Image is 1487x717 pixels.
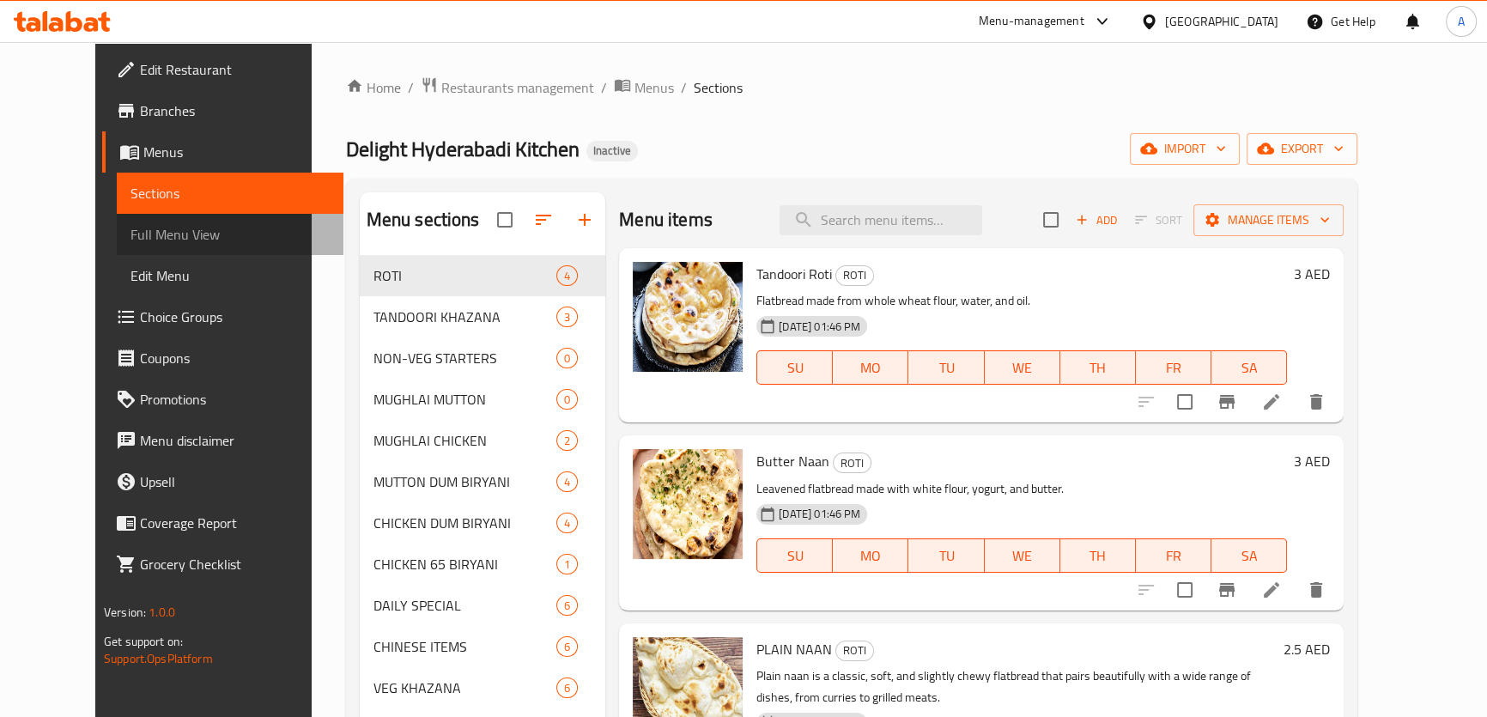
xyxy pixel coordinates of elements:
button: export [1247,133,1357,165]
button: FR [1136,538,1211,573]
button: TH [1060,538,1136,573]
div: items [556,595,578,616]
div: Menu-management [979,11,1084,32]
button: Add [1069,207,1124,234]
button: Branch-specific-item [1206,569,1247,611]
span: 0 [557,392,577,408]
button: SU [756,350,833,385]
div: NON-VEG STARTERS [373,348,556,368]
div: DAILY SPECIAL [373,595,556,616]
span: Edit Menu [130,265,330,286]
div: ROTI [835,265,874,286]
h2: Menu items [619,207,713,233]
span: 6 [557,680,577,696]
span: Add item [1069,207,1124,234]
span: [DATE] 01:46 PM [772,506,867,522]
span: SU [764,544,826,568]
span: FR [1143,355,1205,380]
span: Coverage Report [140,513,330,533]
div: items [556,307,578,327]
span: Upsell [140,471,330,492]
span: CHINESE ITEMS [373,636,556,657]
div: Inactive [586,141,638,161]
span: 6 [557,639,577,655]
span: 2 [557,433,577,449]
button: WE [985,350,1060,385]
span: Menus [143,142,330,162]
li: / [408,77,414,98]
span: MUGHLAI CHICKEN [373,430,556,451]
span: 3 [557,309,577,325]
span: TH [1067,355,1129,380]
a: Grocery Checklist [102,544,343,585]
img: Tandoori Roti [633,262,743,372]
div: CHICKEN DUM BIRYANI [373,513,556,533]
span: CHICKEN 65 BIRYANI [373,554,556,574]
a: Edit Restaurant [102,49,343,90]
span: TANDOORI KHAZANA [373,307,556,327]
h6: 3 AED [1294,262,1330,286]
a: Edit menu item [1261,580,1282,600]
span: Sections [130,183,330,204]
a: Upsell [102,461,343,502]
span: FR [1143,544,1205,568]
a: Edit menu item [1261,392,1282,412]
span: Get support on: [104,630,183,653]
button: TU [908,350,984,385]
button: Add section [564,199,605,240]
div: VEG KHAZANA6 [360,667,606,708]
div: items [556,636,578,657]
button: delete [1296,569,1337,611]
span: export [1260,138,1344,160]
button: delete [1296,381,1337,422]
a: Sections [117,173,343,214]
button: SU [756,538,833,573]
span: ROTI [834,453,871,473]
span: Select to update [1167,384,1203,420]
p: Flatbread made from whole wheat flour, water, and oil. [756,290,1287,312]
span: TU [915,544,977,568]
span: Add [1073,210,1120,230]
button: MO [833,538,908,573]
span: 4 [557,268,577,284]
span: TU [915,355,977,380]
span: SA [1218,544,1280,568]
a: Menus [614,76,674,99]
div: MUGHLAI MUTTON [373,389,556,410]
button: MO [833,350,908,385]
div: items [556,265,578,286]
a: Edit Menu [117,255,343,296]
span: Sort sections [523,199,564,240]
a: Menu disclaimer [102,420,343,461]
span: Version: [104,601,146,623]
a: Menus [102,131,343,173]
span: TH [1067,544,1129,568]
div: items [556,389,578,410]
span: MO [840,355,901,380]
span: Full Menu View [130,224,330,245]
span: ROTI [373,265,556,286]
h6: 3 AED [1294,449,1330,473]
h2: Menu sections [367,207,480,233]
div: MUTTON DUM BIRYANI4 [360,461,606,502]
span: Delight Hyderabadi Kitchen [346,130,580,168]
div: [GEOGRAPHIC_DATA] [1165,12,1278,31]
span: WE [992,355,1053,380]
span: SU [764,355,826,380]
span: Select to update [1167,572,1203,608]
button: SA [1211,350,1287,385]
div: MUGHLAI MUTTON0 [360,379,606,420]
span: 6 [557,598,577,614]
div: items [556,513,578,533]
span: A [1458,12,1465,31]
span: Promotions [140,389,330,410]
span: 1.0.0 [149,601,175,623]
a: Branches [102,90,343,131]
span: Select section first [1124,207,1193,234]
a: Choice Groups [102,296,343,337]
div: NON-VEG STARTERS0 [360,337,606,379]
button: WE [985,538,1060,573]
div: items [556,678,578,698]
a: Support.OpsPlatform [104,647,213,670]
